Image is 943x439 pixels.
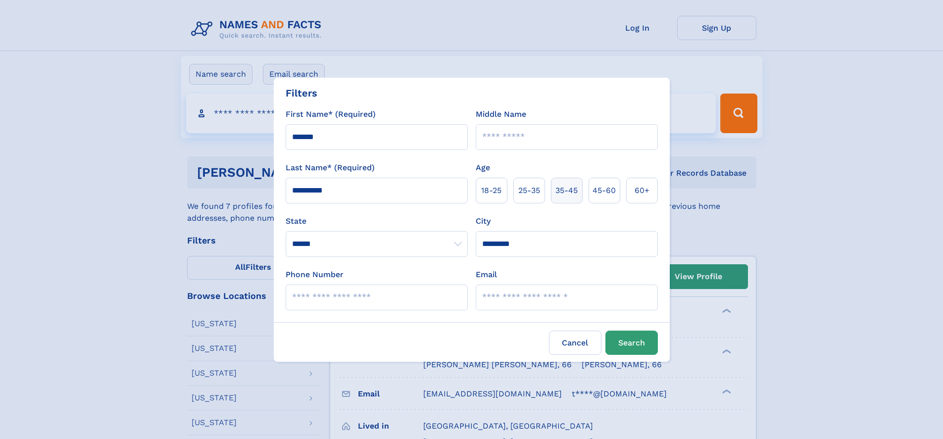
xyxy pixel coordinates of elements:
div: Filters [286,86,317,100]
span: 18‑25 [481,185,501,196]
label: Email [476,269,497,281]
span: 25‑35 [518,185,540,196]
label: Middle Name [476,108,526,120]
label: Phone Number [286,269,344,281]
label: City [476,215,491,227]
label: Age [476,162,490,174]
span: 60+ [635,185,649,196]
span: 45‑60 [593,185,616,196]
label: First Name* (Required) [286,108,376,120]
label: State [286,215,468,227]
label: Last Name* (Required) [286,162,375,174]
span: 35‑45 [555,185,578,196]
label: Cancel [549,331,601,355]
button: Search [605,331,658,355]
